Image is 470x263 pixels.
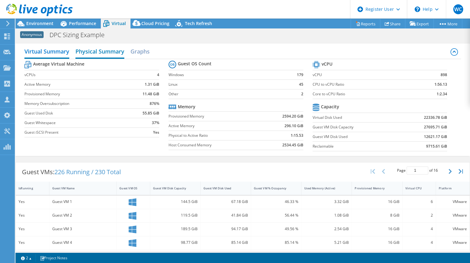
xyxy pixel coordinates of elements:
[153,226,198,232] div: 189.5 GiB
[284,123,303,129] b: 296.10 GiB
[203,239,248,246] div: 85.14 GiB
[52,226,113,232] div: Guest VM 3
[439,198,467,205] div: VMware
[24,81,130,88] label: Active Memory
[434,81,447,88] b: 1:56.13
[282,113,303,119] b: 2594.20 GiB
[203,198,248,205] div: 67.18 GiB
[405,226,433,232] div: 4
[52,239,113,246] div: Guest VM 4
[169,132,261,139] label: Physical to Active Ratio
[152,120,159,126] b: 37%
[145,81,159,88] b: 1.31 GiB
[24,110,130,116] label: Guest Used Disk
[380,19,405,28] a: Share
[169,123,261,129] label: Active Memory
[405,212,433,219] div: 2
[24,72,130,78] label: vCPUs
[143,110,159,116] b: 55.85 GiB
[439,212,467,219] div: VMware
[321,104,339,110] b: Capacity
[313,124,401,130] label: Guest VM Disk Capacity
[24,45,69,59] h2: Virtual Summary
[254,198,298,205] div: 46.33 %
[26,20,53,26] span: Environment
[153,186,190,190] div: Guest VM Disk Capacity
[185,20,212,26] span: Tech Refresh
[36,254,72,262] a: Project Notes
[52,212,113,219] div: Guest VM 2
[297,72,303,78] b: 179
[424,124,447,130] b: 27695.71 GiB
[54,168,121,176] span: 226 Running / 230 Total
[355,239,399,246] div: 16 GiB
[254,226,298,232] div: 49.56 %
[112,20,126,26] span: Virtual
[24,129,130,136] label: Guest iSCSI Present
[355,212,399,219] div: 8 GiB
[453,4,463,14] span: WC
[313,114,401,121] label: Virtual Disk Used
[169,113,261,119] label: Provisioned Memory
[407,166,428,175] input: jump to page
[20,31,44,38] span: Anonymous
[19,226,46,232] div: Yes
[441,72,447,78] b: 898
[153,129,159,136] b: Yes
[424,114,447,121] b: 22336.78 GiB
[351,19,380,28] a: Reports
[153,198,198,205] div: 144.5 GiB
[178,61,211,67] b: Guest OS Count
[313,72,412,78] label: vCPU
[282,142,303,148] b: 2534.45 GiB
[141,20,169,26] span: Cloud Pricing
[143,91,159,97] b: 11.48 GiB
[355,186,392,190] div: Provisioned Memory
[304,239,349,246] div: 5.21 GiB
[304,212,349,219] div: 1.08 GiB
[424,134,447,140] b: 12621.17 GiB
[178,104,195,110] b: Memory
[355,226,399,232] div: 16 GiB
[313,91,412,97] label: Core to vCPU Ratio
[153,239,198,246] div: 98.77 GiB
[254,212,298,219] div: 56.44 %
[254,186,291,190] div: Guest VM % Occupancy
[434,168,438,173] span: 16
[169,81,286,88] label: Linux
[69,20,96,26] span: Performance
[313,134,401,140] label: Guest VM Disk Used
[52,198,113,205] div: Guest VM 1
[439,239,467,246] div: VMware
[304,186,341,190] div: Used Memory (Active)
[130,45,150,58] h2: Graphs
[19,212,46,219] div: Yes
[24,120,130,126] label: Guest Whitespace
[405,198,433,205] div: 6
[434,19,462,28] a: More
[291,132,303,139] b: 1:15.53
[415,6,420,12] svg: \n
[437,91,447,97] b: 1:2.34
[75,45,124,59] h2: Physical Summary
[52,186,106,190] div: Guest VM Name
[322,61,332,67] b: vCPU
[203,186,241,190] div: Guest VM Disk Used
[47,32,114,38] h1: DPC Sizing Example
[24,101,130,107] label: Memory Oversubscription
[19,198,46,205] div: Yes
[426,143,447,149] b: 9715.61 GiB
[16,162,127,182] div: Guest VMs:
[119,186,140,190] div: Guest VM OS
[19,239,46,246] div: Yes
[439,226,467,232] div: VMware
[397,166,438,175] span: Page of
[24,91,130,97] label: Provisioned Memory
[304,198,349,205] div: 3.32 GiB
[304,226,349,232] div: 2.54 GiB
[19,186,39,190] div: IsRunning
[313,81,412,88] label: CPU to vCPU Ratio
[299,81,303,88] b: 45
[203,212,248,219] div: 41.84 GiB
[405,239,433,246] div: 4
